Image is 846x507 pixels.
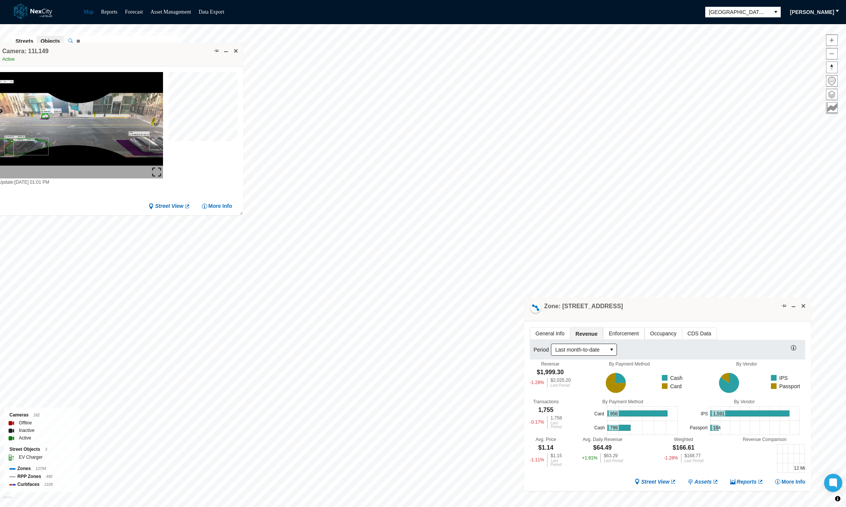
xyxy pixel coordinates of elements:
[826,34,838,46] button: Zoom in
[794,466,823,471] text: 12 Month Avg.
[826,35,837,46] span: Zoom in
[444,411,668,416] g: 956
[45,447,47,452] span: 3
[444,425,631,431] g: 799
[46,475,52,479] span: 495
[674,437,693,442] div: Weighted
[582,453,597,463] div: + 1.91 %
[720,373,729,383] g: 316.30
[682,327,717,340] span: CDS Data
[604,453,623,458] div: $63.29
[594,411,604,416] text: Card
[790,8,834,16] span: [PERSON_NAME]
[551,416,562,420] div: 1,758
[551,459,562,467] div: Last Period
[551,384,571,387] div: Last Period
[771,7,781,17] button: select
[713,411,724,416] text: 1,591
[833,494,842,503] button: Toggle attribution
[701,411,708,416] text: IPS
[690,361,803,367] div: By Vendor
[826,61,838,73] button: Reset bearing to north
[152,167,161,177] img: expand
[781,478,805,485] span: More Info
[3,496,12,505] a: Mapbox homepage
[537,368,564,376] div: $1,999.30
[34,413,40,417] span: 162
[551,453,562,458] div: $1.15
[724,437,805,442] div: Revenue Comparison
[660,374,683,382] g: Cash
[573,361,686,367] div: By Payment Method
[45,482,53,487] span: 2109
[198,9,224,15] a: Data Export
[148,203,190,210] a: Street View
[684,453,704,458] div: $168.77
[19,427,34,434] label: Inactive
[826,102,838,114] button: Key metrics
[566,399,679,404] div: By Payment Method
[634,478,676,485] a: Street View
[730,478,763,485] a: Reports
[2,47,49,55] h4: Double-click to make header text selectable
[125,9,143,15] a: Forecast
[541,361,559,367] div: Revenue
[555,346,603,353] span: Last month-to-date
[645,327,682,340] span: Occupancy
[593,444,612,452] div: $64.49
[2,47,49,63] div: Double-click to make header text selectable
[9,411,74,419] div: Cameras
[769,374,788,382] g: IPS
[101,9,118,15] a: Reports
[19,453,43,461] label: EV Charger
[607,344,617,355] button: select
[551,378,571,383] div: $2,025.20
[12,36,37,46] button: Streets
[826,62,837,73] span: Reset bearing to north
[551,421,562,429] div: Last Period
[673,444,695,452] div: $166.61
[710,425,718,431] g: 164
[785,6,839,18] button: [PERSON_NAME]
[610,425,618,430] text: 799
[606,373,626,393] g: 1,497.80
[660,382,681,390] g: Card
[544,302,623,310] h4: Double-click to make header text selectable
[826,48,837,59] span: Zoom out
[534,346,551,353] label: Period
[616,373,626,383] g: 501.50
[604,459,623,463] div: Last Period
[19,434,31,442] label: Active
[570,327,603,340] span: Revenue
[826,75,838,87] button: Home
[19,419,32,427] label: Offline
[2,57,15,62] span: Active
[737,478,757,485] span: Reports
[530,378,544,387] div: -1.28 %
[694,478,712,485] span: Assets
[610,411,618,416] text: 956
[533,399,558,404] div: Transactions
[15,37,33,45] span: Streets
[530,453,544,467] div: -1.11 %
[594,425,605,430] text: Cash
[169,72,238,141] canvas: Map
[530,327,570,340] span: General Info
[688,478,718,485] a: Assets
[835,495,840,503] span: Toggle attribution
[826,89,838,100] button: Layers management
[538,406,554,414] div: 1,755
[690,425,708,430] text: Passport
[9,465,74,473] div: Zones
[641,478,669,485] span: Street View
[40,37,60,45] span: Objects
[9,473,74,481] div: RPP Zones
[9,481,74,489] div: Curbfaces
[709,8,767,16] span: [GEOGRAPHIC_DATA][PERSON_NAME]
[826,48,838,60] button: Zoom out
[35,467,46,471] span: 12794
[84,9,94,15] a: Map
[530,416,544,429] div: -0.17 %
[604,327,644,340] span: Enforcement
